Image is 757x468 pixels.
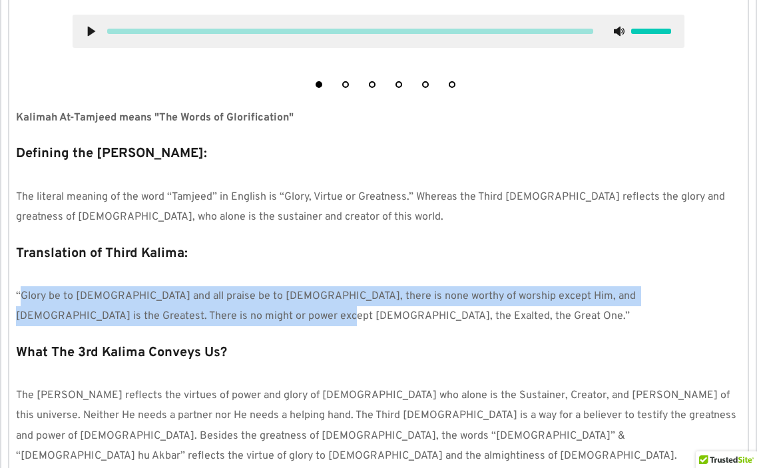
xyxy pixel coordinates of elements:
button: 5 of 6 [422,81,429,88]
span: “Glory be to [DEMOGRAPHIC_DATA] and all praise be to [DEMOGRAPHIC_DATA], there is none worthy of ... [16,290,638,323]
strong: Kalimah At-Tamjeed means "The Words of Glorification" [16,111,294,124]
button: 6 of 6 [449,81,455,88]
strong: Translation of Third Kalima: [16,245,188,262]
button: 1 of 6 [316,81,322,88]
span: The [PERSON_NAME] reflects the virtues of power and glory of [DEMOGRAPHIC_DATA] who alone is the ... [16,389,739,463]
strong: Defining the [PERSON_NAME]: [16,145,207,162]
span: The literal meaning of the word “Tamjeed” in English is “Glory, Virtue or Greatness.” Whereas the... [16,190,728,224]
button: 3 of 6 [369,81,376,88]
strong: What The 3rd Kalima Conveys Us? [16,344,227,361]
button: 2 of 6 [342,81,349,88]
button: 4 of 6 [395,81,402,88]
